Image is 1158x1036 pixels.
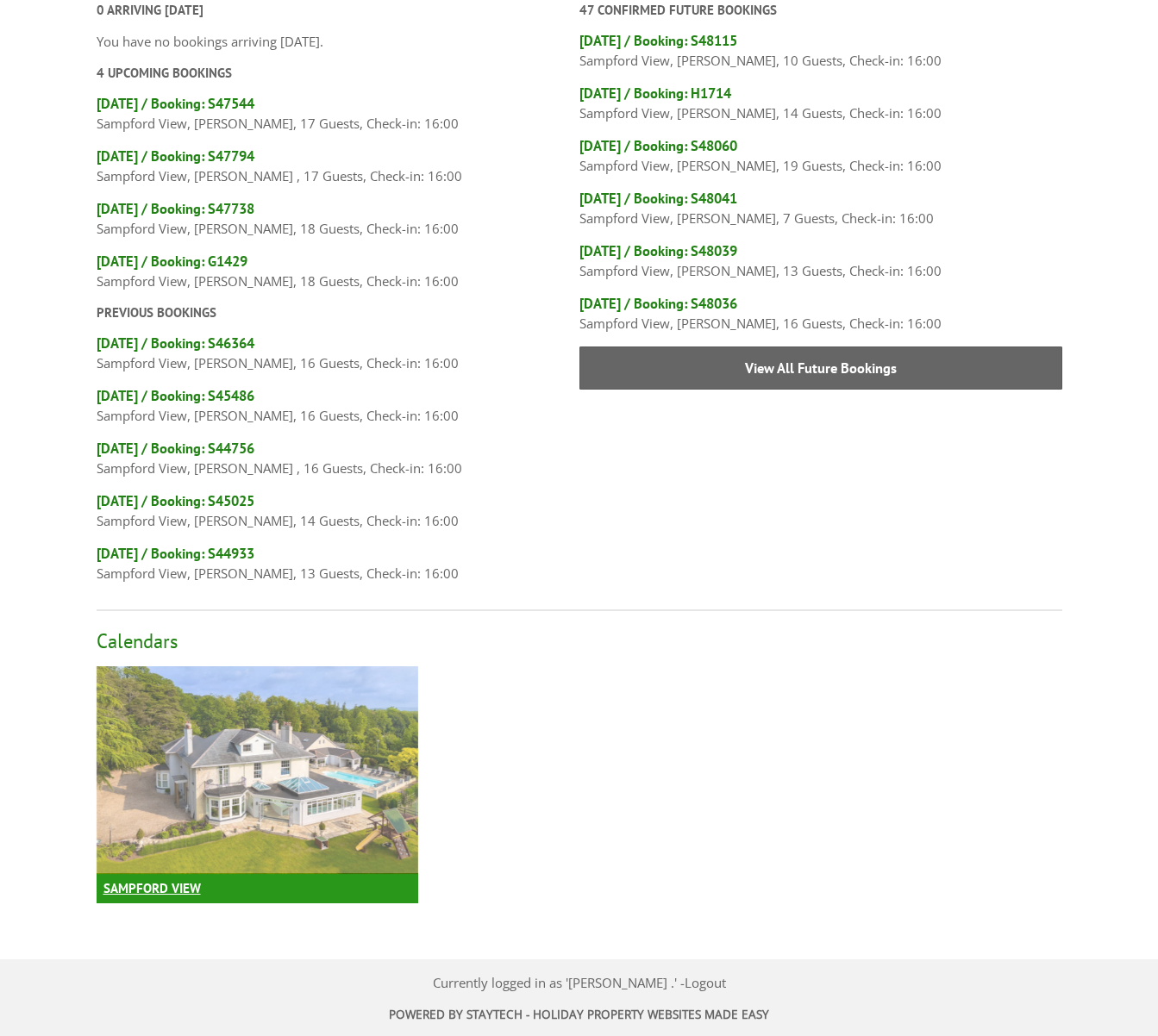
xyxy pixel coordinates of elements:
[97,147,579,186] a: [DATE] / Booking: S47794 Sampford View, [PERSON_NAME] , 17 Guests, Check-in: 16:00
[579,294,1062,334] a: [DATE] / Booking: S48036 Sampford View, [PERSON_NAME], 16 Guests, Check-in: 16:00
[579,155,1062,176] p: Sampford View, [PERSON_NAME], 19 Guests, Check-in: 16:00
[97,544,579,584] a: [DATE] / Booking: S44933 Sampford View, [PERSON_NAME], 13 Guests, Check-in: 16:00
[97,304,579,321] h3: Previous Bookings
[579,346,1062,390] a: View All Future Bookings
[97,334,579,353] h4: [DATE] / Booking: S46364
[97,972,1062,993] p: Currently logged in as '[PERSON_NAME] .' -
[97,386,579,405] h4: [DATE] / Booking: S45486
[97,199,579,239] a: [DATE] / Booking: S47738 Sampford View, [PERSON_NAME], 18 Guests, Check-in: 16:00
[97,353,579,373] p: Sampford View, [PERSON_NAME], 16 Guests, Check-in: 16:00
[579,189,1062,228] a: [DATE] / Booking: S48041 Sampford View, [PERSON_NAME], 7 Guests, Check-in: 16:00
[97,252,579,291] a: [DATE] / Booking: G1429 Sampford View, [PERSON_NAME], 18 Guests, Check-in: 16:00
[97,334,579,373] a: [DATE] / Booking: S46364 Sampford View, [PERSON_NAME], 16 Guests, Check-in: 16:00
[579,241,1062,260] h4: [DATE] / Booking: S48039
[579,241,1062,281] a: [DATE] / Booking: S48039 Sampford View, [PERSON_NAME], 13 Guests, Check-in: 16:00
[97,544,579,563] h4: [DATE] / Booking: S44933
[97,458,579,478] p: Sampford View, [PERSON_NAME] , 16 Guests, Check-in: 16:00
[97,165,579,186] p: Sampford View, [PERSON_NAME] , 17 Guests, Check-in: 16:00
[579,50,1062,71] p: Sampford View, [PERSON_NAME], 10 Guests, Check-in: 16:00
[579,84,1062,103] h4: [DATE] / Booking: H1714
[97,666,418,874] img: sampford-view-holiday-home-sleeping-14.original.jpg
[97,628,1062,653] h2: Calendars
[579,31,1062,50] h4: [DATE] / Booking: S48115
[579,84,1062,123] a: [DATE] / Booking: H1714 Sampford View, [PERSON_NAME], 14 Guests, Check-in: 16:00
[97,2,579,18] h3: 0 Arriving [DATE]
[579,260,1062,281] p: Sampford View, [PERSON_NAME], 13 Guests, Check-in: 16:00
[579,136,1062,155] h4: [DATE] / Booking: S48060
[685,974,726,991] a: Logout
[579,313,1062,334] p: Sampford View, [PERSON_NAME], 16 Guests, Check-in: 16:00
[97,271,579,291] p: Sampford View, [PERSON_NAME], 18 Guests, Check-in: 16:00
[97,94,579,113] h4: [DATE] / Booking: S47544
[97,510,579,531] p: Sampford View, [PERSON_NAME], 14 Guests, Check-in: 16:00
[579,2,1062,18] h3: 47 Confirmed Future Bookings
[579,103,1062,123] p: Sampford View, [PERSON_NAME], 14 Guests, Check-in: 16:00
[97,252,579,271] h4: [DATE] / Booking: G1429
[579,136,1062,176] a: [DATE] / Booking: S48060 Sampford View, [PERSON_NAME], 19 Guests, Check-in: 16:00
[97,147,579,165] h4: [DATE] / Booking: S47794
[579,189,1062,208] h4: [DATE] / Booking: S48041
[97,873,418,903] h3: Sampford View
[97,31,579,52] p: You have no bookings arriving [DATE].
[97,94,579,134] a: [DATE] / Booking: S47544 Sampford View, [PERSON_NAME], 17 Guests, Check-in: 16:00
[579,31,1062,71] a: [DATE] / Booking: S48115 Sampford View, [PERSON_NAME], 10 Guests, Check-in: 16:00
[97,65,579,81] h3: 4 Upcoming Bookings
[97,439,579,458] h4: [DATE] / Booking: S44756
[97,666,418,903] a: Sampford View
[389,1007,769,1022] a: Powered by StayTech - Holiday property websites made easy
[97,491,579,510] h4: [DATE] / Booking: S45025
[97,439,579,478] a: [DATE] / Booking: S44756 Sampford View, [PERSON_NAME] , 16 Guests, Check-in: 16:00
[97,386,579,426] a: [DATE] / Booking: S45486 Sampford View, [PERSON_NAME], 16 Guests, Check-in: 16:00
[579,294,1062,313] h4: [DATE] / Booking: S48036
[579,208,1062,228] p: Sampford View, [PERSON_NAME], 7 Guests, Check-in: 16:00
[97,405,579,426] p: Sampford View, [PERSON_NAME], 16 Guests, Check-in: 16:00
[97,563,579,584] p: Sampford View, [PERSON_NAME], 13 Guests, Check-in: 16:00
[97,491,579,531] a: [DATE] / Booking: S45025 Sampford View, [PERSON_NAME], 14 Guests, Check-in: 16:00
[97,199,579,218] h4: [DATE] / Booking: S47738
[97,218,579,239] p: Sampford View, [PERSON_NAME], 18 Guests, Check-in: 16:00
[97,113,579,134] p: Sampford View, [PERSON_NAME], 17 Guests, Check-in: 16:00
